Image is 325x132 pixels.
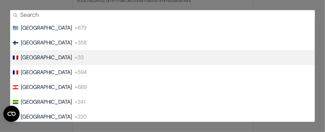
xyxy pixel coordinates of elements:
[75,113,87,121] span: +220
[75,39,87,47] span: +358
[21,24,72,32] span: [GEOGRAPHIC_DATA]
[75,54,84,62] span: +33
[75,98,85,106] span: +241
[75,24,86,32] span: +679
[3,106,20,122] button: CMP-Widget öffnen
[10,10,315,20] input: Search
[10,20,315,122] ul: List of countries
[21,98,72,106] span: [GEOGRAPHIC_DATA]
[21,39,72,47] span: [GEOGRAPHIC_DATA]
[21,54,72,62] span: [GEOGRAPHIC_DATA]
[21,113,72,121] span: [GEOGRAPHIC_DATA]
[75,83,87,91] span: +689
[75,68,87,76] span: +594
[21,83,72,91] span: [GEOGRAPHIC_DATA]
[21,68,72,76] span: [GEOGRAPHIC_DATA]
